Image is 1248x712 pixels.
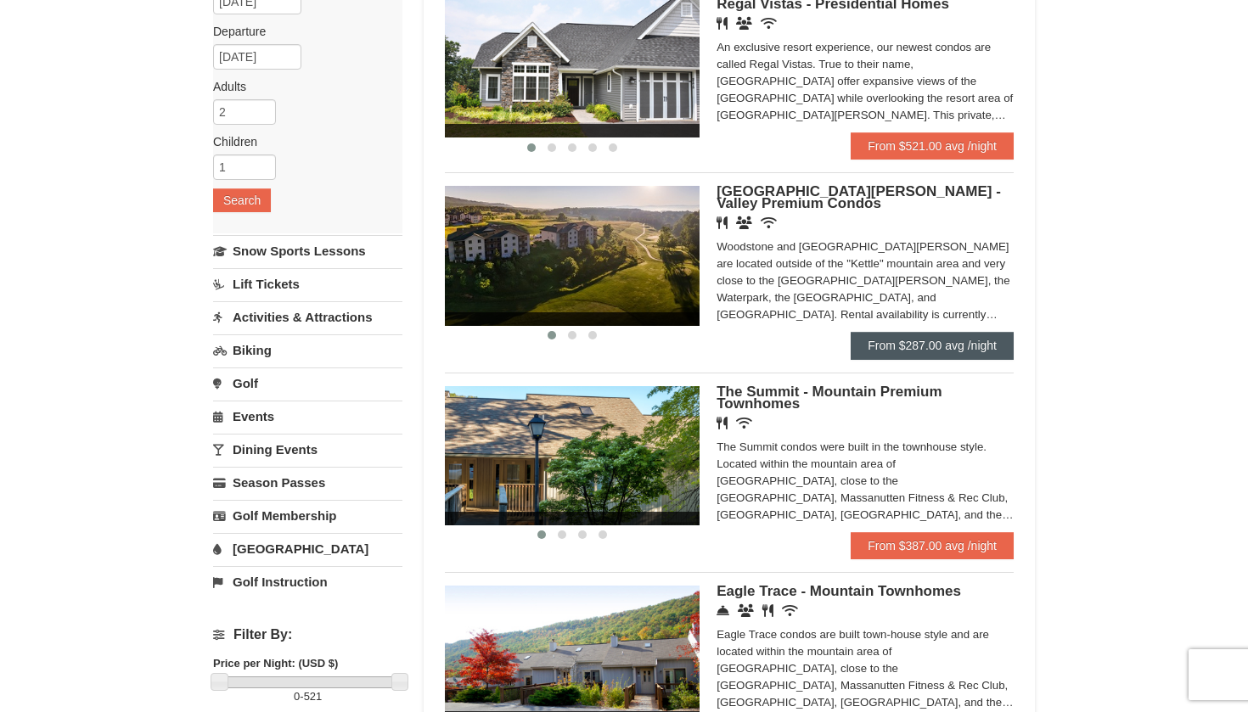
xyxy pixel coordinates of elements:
[213,566,402,597] a: Golf Instruction
[717,583,961,599] span: Eagle Trace - Mountain Townhomes
[782,604,798,617] i: Wireless Internet (free)
[736,216,752,229] i: Banquet Facilities
[213,500,402,531] a: Golf Membership
[213,367,402,399] a: Golf
[761,17,777,30] i: Wireless Internet (free)
[761,216,777,229] i: Wireless Internet (free)
[717,626,1014,711] div: Eagle Trace condos are built town-house style and are located within the mountain area of [GEOGRA...
[213,188,271,212] button: Search
[213,78,390,95] label: Adults
[213,268,402,300] a: Lift Tickets
[717,183,1001,211] span: [GEOGRAPHIC_DATA][PERSON_NAME] - Valley Premium Condos
[851,332,1014,359] a: From $287.00 avg /night
[213,688,402,705] label: -
[294,690,300,703] span: 0
[717,384,942,412] span: The Summit - Mountain Premium Townhomes
[213,133,390,150] label: Children
[717,216,728,229] i: Restaurant
[213,627,402,642] h4: Filter By:
[717,439,1014,524] div: The Summit condos were built in the townhouse style. Located within the mountain area of [GEOGRAP...
[851,532,1014,559] a: From $387.00 avg /night
[213,235,402,266] a: Snow Sports Lessons
[213,533,402,564] a: [GEOGRAPHIC_DATA]
[736,417,752,429] i: Wireless Internet (free)
[851,132,1014,160] a: From $521.00 avg /night
[736,17,752,30] i: Banquet Facilities
[213,434,402,465] a: Dining Events
[717,604,729,617] i: Concierge Desk
[717,39,1014,124] div: An exclusive resort experience, our newest condos are called Regal Vistas. True to their name, [G...
[738,604,754,617] i: Conference Facilities
[213,401,402,432] a: Events
[213,301,402,333] a: Activities & Attractions
[213,334,402,366] a: Biking
[717,17,728,30] i: Restaurant
[213,657,338,670] strong: Price per Night: (USD $)
[717,238,1014,323] div: Woodstone and [GEOGRAPHIC_DATA][PERSON_NAME] are located outside of the "Kettle" mountain area an...
[213,467,402,498] a: Season Passes
[717,417,728,429] i: Restaurant
[762,604,773,617] i: Restaurant
[304,690,323,703] span: 521
[213,23,390,40] label: Departure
